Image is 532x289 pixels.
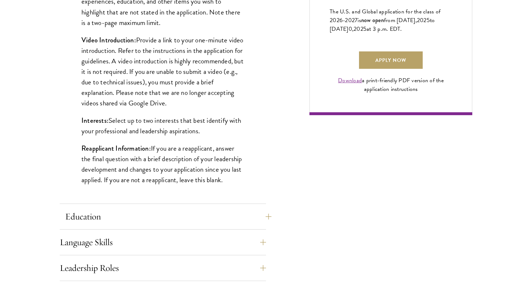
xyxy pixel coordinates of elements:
[367,25,402,33] span: at 3 p.m. EDT.
[330,7,440,25] span: The U.S. and Global application for the class of 202
[60,234,266,251] button: Language Skills
[363,25,367,33] span: 5
[81,115,244,136] p: Select up to two interests that best identify with your professional and leadership aspirations.
[339,16,343,25] span: 6
[330,16,435,33] span: to [DATE]
[65,208,271,225] button: Education
[81,116,109,125] strong: Interests:
[81,35,136,45] strong: Video Introduction:
[417,16,427,25] span: 202
[343,16,355,25] span: -202
[427,16,430,25] span: 5
[338,76,362,85] a: Download
[330,76,452,93] div: a print-friendly PDF version of the application instructions
[359,51,423,69] a: Apply Now
[349,25,352,33] span: 0
[81,143,244,185] p: If you are a reapplicant, answer the final question with a brief description of your leadership d...
[352,25,354,33] span: ,
[355,16,358,25] span: 7
[384,16,417,25] span: from [DATE],
[60,259,266,277] button: Leadership Roles
[81,143,151,153] strong: Reapplicant Information:
[358,16,361,25] span: is
[81,35,244,108] p: Provide a link to your one-minute video introduction. Refer to the instructions in the applicatio...
[354,25,363,33] span: 202
[361,16,384,24] span: now open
